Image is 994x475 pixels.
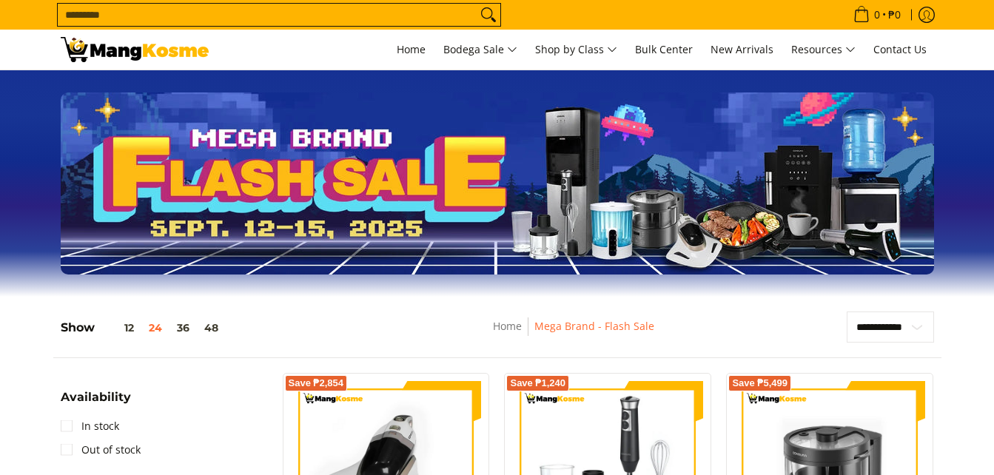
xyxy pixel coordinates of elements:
[493,319,522,333] a: Home
[886,10,903,20] span: ₱0
[61,391,131,414] summary: Open
[732,379,788,388] span: Save ₱5,499
[628,30,700,70] a: Bulk Center
[872,10,882,20] span: 0
[535,41,617,59] span: Shop by Class
[169,322,197,334] button: 36
[289,379,344,388] span: Save ₱2,854
[197,322,226,334] button: 48
[477,4,500,26] button: Search
[528,30,625,70] a: Shop by Class
[703,30,781,70] a: New Arrivals
[397,42,426,56] span: Home
[224,30,934,70] nav: Main Menu
[389,30,433,70] a: Home
[784,30,863,70] a: Resources
[849,7,905,23] span: •
[711,42,773,56] span: New Arrivals
[61,320,226,335] h5: Show
[61,391,131,403] span: Availability
[635,42,693,56] span: Bulk Center
[141,322,169,334] button: 24
[386,317,762,351] nav: Breadcrumbs
[873,42,927,56] span: Contact Us
[510,379,565,388] span: Save ₱1,240
[443,41,517,59] span: Bodega Sale
[866,30,934,70] a: Contact Us
[61,438,141,462] a: Out of stock
[61,414,119,438] a: In stock
[95,322,141,334] button: 12
[791,41,856,59] span: Resources
[436,30,525,70] a: Bodega Sale
[61,37,209,62] img: MANG KOSME MEGA BRAND FLASH SALE: September 12-15, 2025 l Mang Kosme
[534,319,654,333] a: Mega Brand - Flash Sale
